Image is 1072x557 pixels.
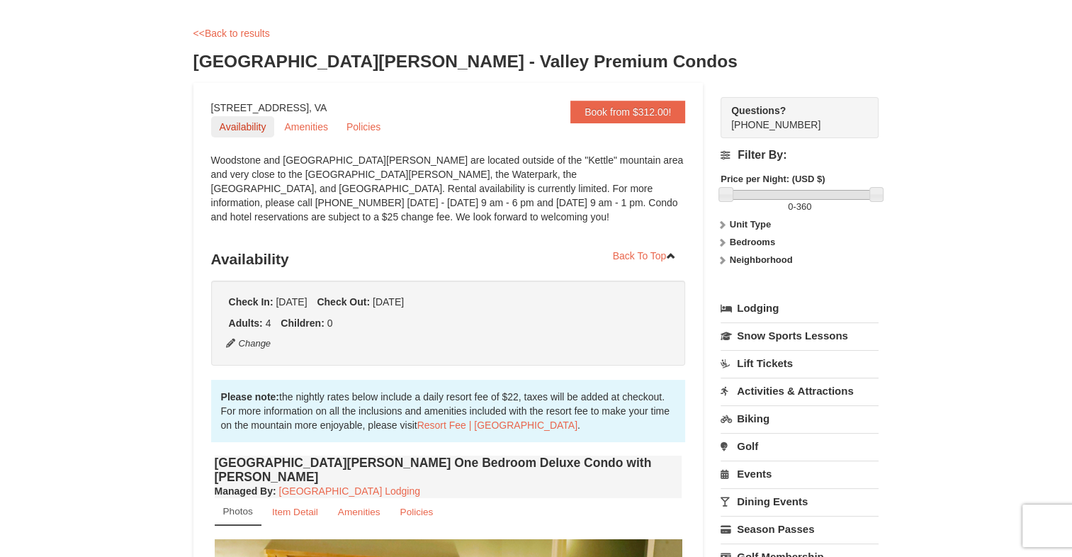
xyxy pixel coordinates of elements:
[721,488,879,514] a: Dining Events
[215,498,261,526] a: Photos
[276,296,307,308] span: [DATE]
[721,433,879,459] a: Golf
[721,149,879,162] h4: Filter By:
[229,296,273,308] strong: Check In:
[788,201,793,212] span: 0
[721,322,879,349] a: Snow Sports Lessons
[223,506,253,517] small: Photos
[215,485,276,497] strong: :
[229,317,263,329] strong: Adults:
[263,498,327,526] a: Item Detail
[721,461,879,487] a: Events
[317,296,370,308] strong: Check Out:
[730,254,793,265] strong: Neighborhood
[338,507,380,517] small: Amenities
[721,200,879,214] label: -
[604,245,686,266] a: Back To Top
[796,201,812,212] span: 360
[721,378,879,404] a: Activities & Attractions
[215,485,273,497] span: Managed By
[329,498,390,526] a: Amenities
[193,28,270,39] a: <<Back to results
[390,498,442,526] a: Policies
[721,296,879,321] a: Lodging
[225,336,272,351] button: Change
[730,237,775,247] strong: Bedrooms
[276,116,336,137] a: Amenities
[281,317,324,329] strong: Children:
[721,174,825,184] strong: Price per Night: (USD $)
[721,516,879,542] a: Season Passes
[215,456,682,484] h4: [GEOGRAPHIC_DATA][PERSON_NAME] One Bedroom Deluxe Condo with [PERSON_NAME]
[211,380,686,442] div: the nightly rates below include a daily resort fee of $22, taxes will be added at checkout. For m...
[570,101,685,123] a: Book from $312.00!
[279,485,420,497] a: [GEOGRAPHIC_DATA] Lodging
[730,219,771,230] strong: Unit Type
[417,420,577,431] a: Resort Fee | [GEOGRAPHIC_DATA]
[731,103,853,130] span: [PHONE_NUMBER]
[211,245,686,274] h3: Availability
[400,507,433,517] small: Policies
[211,153,686,238] div: Woodstone and [GEOGRAPHIC_DATA][PERSON_NAME] are located outside of the "Kettle" mountain area an...
[338,116,389,137] a: Policies
[211,116,275,137] a: Availability
[266,317,271,329] span: 4
[221,391,279,403] strong: Please note:
[731,105,786,116] strong: Questions?
[327,317,333,329] span: 0
[373,296,404,308] span: [DATE]
[721,405,879,432] a: Biking
[721,350,879,376] a: Lift Tickets
[193,47,879,76] h3: [GEOGRAPHIC_DATA][PERSON_NAME] - Valley Premium Condos
[272,507,318,517] small: Item Detail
